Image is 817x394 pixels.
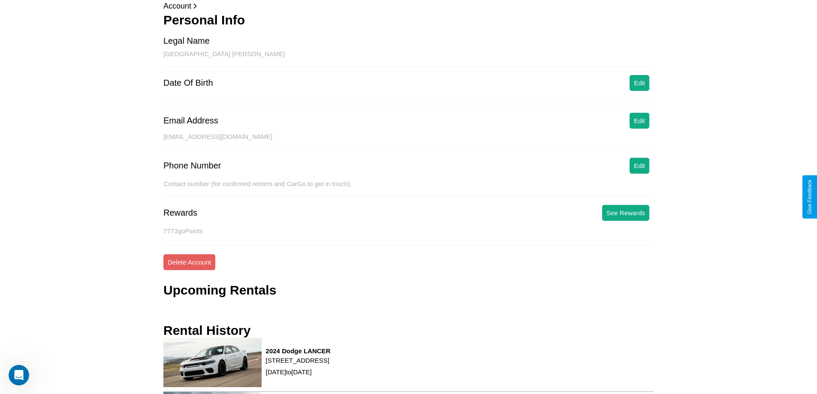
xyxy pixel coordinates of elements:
[163,254,215,270] button: Delete Account
[266,355,331,366] p: [STREET_ADDRESS]
[163,208,197,218] div: Rewards
[9,365,29,385] iframe: Intercom live chat
[163,36,210,46] div: Legal Name
[163,323,250,338] h3: Rental History
[266,347,331,355] h3: 2024 Dodge LANCER
[630,113,649,129] button: Edit
[163,225,654,237] p: 7773 goPoints
[163,50,654,66] div: [GEOGRAPHIC_DATA] [PERSON_NAME]
[163,133,654,149] div: [EMAIL_ADDRESS][DOMAIN_NAME]
[163,78,213,88] div: Date Of Birth
[163,283,276,298] h3: Upcoming Rentals
[630,75,649,91] button: Edit
[807,180,813,214] div: Give Feedback
[163,116,218,126] div: Email Address
[163,180,654,196] div: Contact number (for confirmed renters and CarGo to get in touch).
[266,366,331,378] p: [DATE] to [DATE]
[163,161,221,171] div: Phone Number
[163,13,654,27] h3: Personal Info
[602,205,649,221] button: See Rewards
[630,158,649,174] button: Edit
[163,338,262,387] img: rental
